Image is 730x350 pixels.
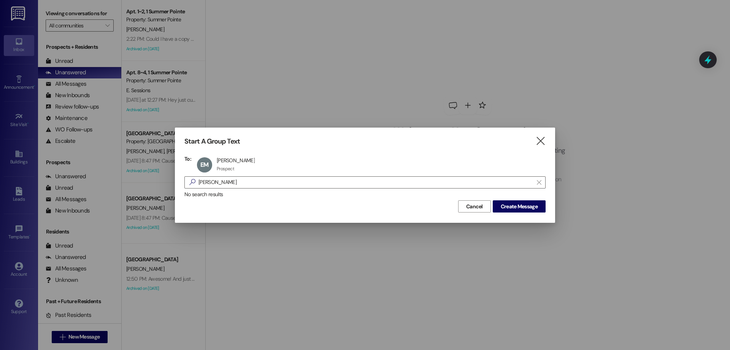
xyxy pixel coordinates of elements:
[198,177,533,188] input: Search for any contact or apartment
[184,190,546,198] div: No search results
[493,200,546,213] button: Create Message
[217,157,255,164] div: [PERSON_NAME]
[184,137,240,146] h3: Start A Group Text
[184,155,191,162] h3: To:
[533,177,545,188] button: Clear text
[537,179,541,185] i: 
[535,137,546,145] i: 
[186,178,198,186] i: 
[217,166,234,172] div: Prospect
[501,203,538,211] span: Create Message
[466,203,483,211] span: Cancel
[458,200,491,213] button: Cancel
[200,161,208,169] span: EM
